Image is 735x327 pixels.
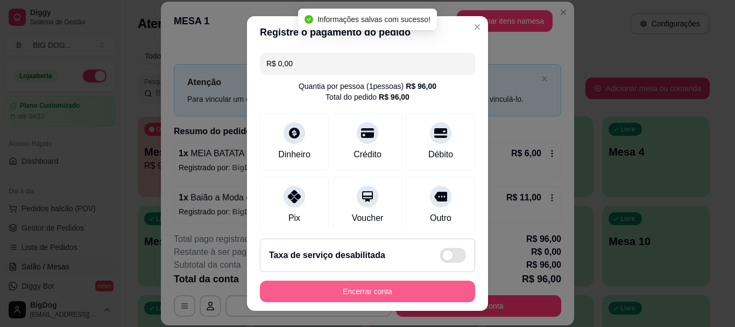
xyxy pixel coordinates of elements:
div: Voucher [352,212,384,225]
div: R$ 96,00 [406,81,436,92]
div: Quantia por pessoa ( 1 pessoas) [299,81,436,92]
div: Dinheiro [278,148,310,161]
header: Registre o pagamento do pedido [247,16,488,48]
button: Encerrar conta [260,281,475,302]
div: Débito [428,148,453,161]
div: Outro [430,212,451,225]
div: Crédito [354,148,381,161]
div: Pix [288,212,300,225]
input: Ex.: hambúrguer de cordeiro [266,53,469,74]
span: check-circle [305,15,313,24]
div: R$ 96,00 [379,92,409,102]
span: Informações salvas com sucesso! [317,15,430,24]
div: Total do pedido [326,92,409,102]
button: Close [469,18,486,36]
h2: Taxa de serviço desabilitada [269,249,385,262]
